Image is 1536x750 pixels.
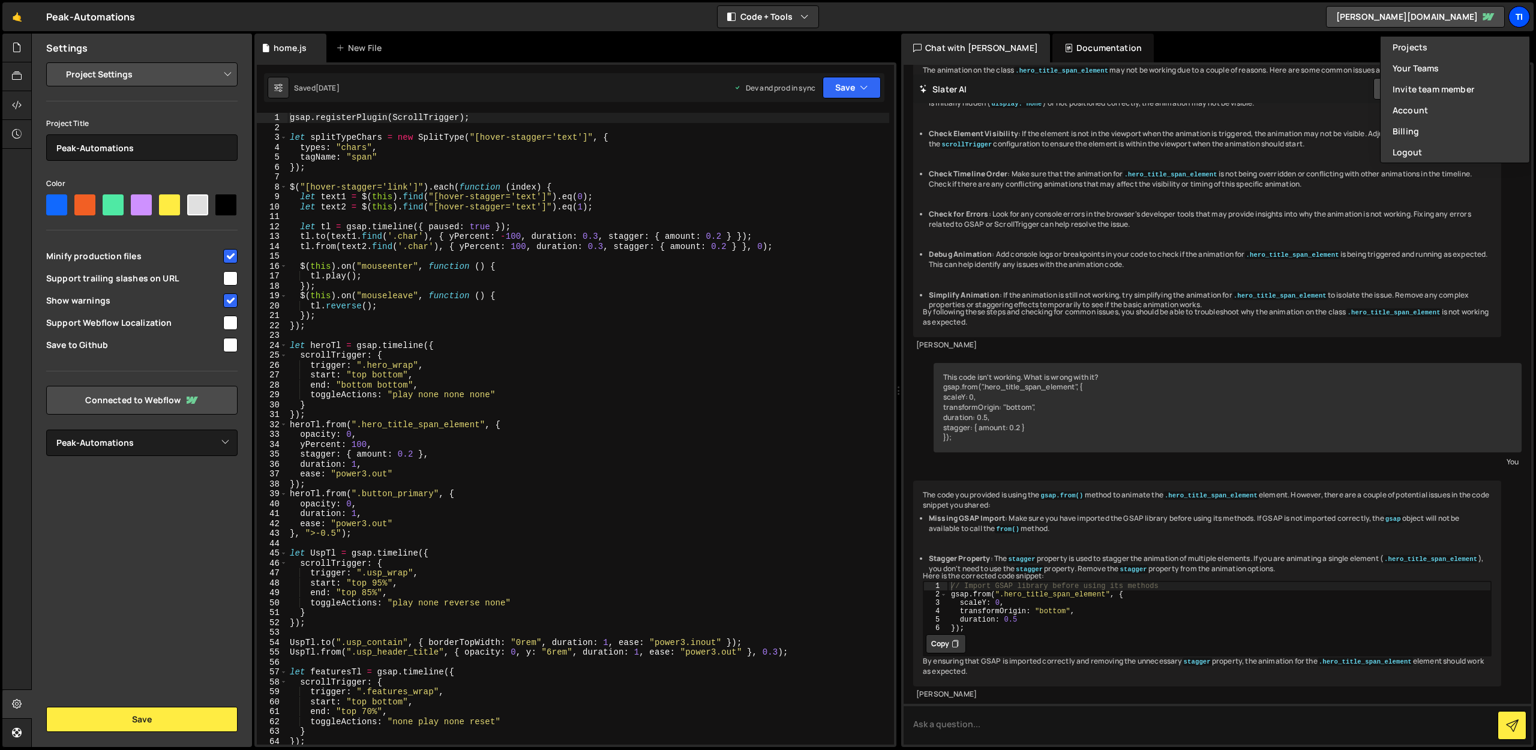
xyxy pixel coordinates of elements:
code: from() [995,525,1021,533]
div: 28 [257,380,287,391]
button: Save [823,77,881,98]
div: 61 [257,707,287,717]
code: gsap [1384,515,1402,523]
div: 43 [257,529,287,539]
button: Code + Tools [718,6,818,28]
div: 38 [257,479,287,490]
div: [PERSON_NAME] [916,689,1498,700]
strong: Check for Errors [929,209,989,219]
div: This code isn't working. What is wrong with it? gsap.from(".hero_title_span_element", { scaleY: 0... [934,363,1522,453]
li: : The property is used to stagger the animation of multiple elements. If you are animating a sing... [929,554,1492,574]
div: 22 [257,321,287,331]
div: 11 [257,212,287,222]
code: scrollTrigger [940,140,993,149]
li: : If the element is not in the viewport when the animation is triggered, the animation may not be... [929,129,1492,149]
div: 9 [257,192,287,202]
div: 30 [257,400,287,410]
code: display: none [990,100,1043,108]
div: 44 [257,539,287,549]
code: stagger [1007,555,1036,563]
div: 60 [257,697,287,707]
li: : Look for any console errors in the browser's developer tools that may provide insights into why... [929,209,1492,230]
div: 1 [924,582,947,590]
div: 36 [257,460,287,470]
div: 21 [257,311,287,321]
div: home.js [274,42,307,54]
div: 8 [257,182,287,193]
div: 26 [257,361,287,371]
div: 63 [257,727,287,737]
div: Dev and prod in sync [734,83,815,93]
div: 29 [257,390,287,400]
div: 18 [257,281,287,292]
div: 54 [257,638,287,648]
div: 57 [257,667,287,677]
div: 52 [257,618,287,628]
strong: Simplify Animation [929,290,1000,300]
div: 10 [257,202,287,212]
a: Connected to Webflow [46,386,238,415]
label: Color [46,178,65,190]
span: Show warnings [46,295,221,307]
div: 1 [257,113,287,123]
code: stagger [1015,565,1044,574]
div: 4 [257,143,287,153]
li: : Make sure that the animation for is not being overridden or conflicting with other animations i... [929,169,1492,190]
div: 64 [257,737,287,747]
a: Billing [1381,121,1529,142]
div: 49 [257,588,287,598]
span: Save to Github [46,339,221,351]
div: Chat with [PERSON_NAME] [901,34,1050,62]
button: Start new chat [1373,78,1469,100]
div: Documentation [1052,34,1154,62]
div: 62 [257,717,287,727]
div: You [937,455,1519,468]
h2: Settings [46,41,88,55]
code: stagger [1118,565,1148,574]
div: New File [336,42,386,54]
code: .hero_title_span_element [1232,292,1328,300]
div: 15 [257,251,287,262]
div: 37 [257,469,287,479]
div: 50 [257,598,287,608]
button: Copy [926,634,966,653]
a: Ti [1508,6,1530,28]
div: 4 [924,607,947,616]
code: .hero_title_span_element [1318,658,1413,666]
a: [PERSON_NAME][DOMAIN_NAME] [1326,6,1505,28]
code: .hero_title_span_element [1245,251,1340,259]
div: 19 [257,291,287,301]
div: 51 [257,608,287,618]
div: 47 [257,568,287,578]
div: 27 [257,370,287,380]
div: 46 [257,559,287,569]
button: Logout [1381,142,1529,163]
li: : If the animation is still not working, try simplifying the animation for to isolate the issue. ... [929,290,1492,311]
div: 32 [257,420,287,430]
span: Minify production files [46,250,221,262]
div: 40 [257,499,287,509]
div: 5 [924,616,947,624]
div: 35 [257,449,287,460]
div: [PERSON_NAME] [916,340,1498,350]
strong: Check Element Visibility [929,128,1018,139]
code: .hero_title_span_element [1346,308,1442,317]
div: 25 [257,350,287,361]
a: Projects [1381,37,1529,58]
strong: Stagger Property [929,553,991,563]
strong: Missing GSAP Import [929,513,1005,523]
div: 3 [257,133,287,143]
li: : Make sure you have imported the GSAP library before using its methods. If GSAP is not imported ... [929,514,1492,534]
input: Project name [46,134,238,161]
button: Save [46,707,238,732]
span: Support Webflow Localization [46,317,221,329]
a: Your Teams [1381,58,1529,79]
div: Peak-Automations [46,10,136,24]
code: .hero_title_span_element [1383,555,1478,563]
code: .hero_title_span_element [1123,170,1219,179]
div: 6 [257,163,287,173]
div: 7 [257,172,287,182]
code: gsap.from() [1039,491,1084,500]
li: : Add console logs or breakpoints in your code to check if the animation for is being triggered a... [929,250,1492,270]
